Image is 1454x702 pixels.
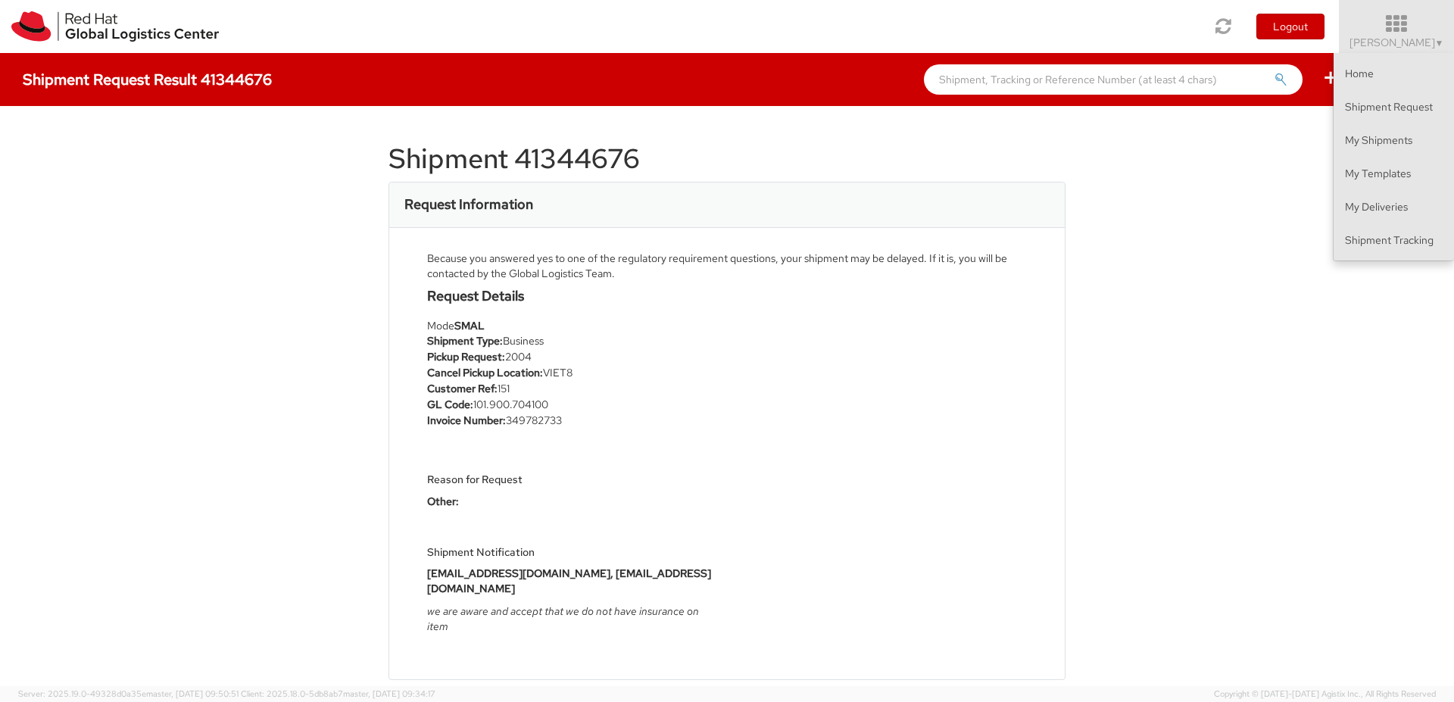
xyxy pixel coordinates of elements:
[427,365,716,381] li: VIET8
[1334,223,1454,257] a: Shipment Tracking
[427,474,716,485] h5: Reason for Request
[427,604,699,633] i: we are aware and accept that we do not have insurance on item
[1334,157,1454,190] a: My Templates
[1256,14,1325,39] button: Logout
[1334,123,1454,157] a: My Shipments
[1435,37,1444,49] span: ▼
[427,495,459,508] strong: Other:
[427,566,711,595] strong: [EMAIL_ADDRESS][DOMAIN_NAME], [EMAIL_ADDRESS][DOMAIN_NAME]
[1334,57,1454,90] a: Home
[404,197,533,212] h3: Request Information
[427,413,716,429] li: 349782733
[23,71,272,88] h4: Shipment Request Result 41344676
[1214,688,1436,700] span: Copyright © [DATE]-[DATE] Agistix Inc., All Rights Reserved
[388,144,1066,174] h1: Shipment 41344676
[427,333,716,349] li: Business
[241,688,435,699] span: Client: 2025.18.0-5db8ab7
[924,64,1303,95] input: Shipment, Tracking or Reference Number (at least 4 chars)
[454,319,485,332] strong: SMAL
[427,398,473,411] strong: GL Code:
[427,349,716,365] li: 2004
[427,413,506,427] strong: Invoice Number:
[427,381,716,397] li: 151
[427,366,543,379] strong: Cancel Pickup Location:
[427,382,498,395] strong: Customer Ref:
[427,334,503,348] strong: Shipment Type:
[427,318,716,333] div: Mode
[427,350,505,363] strong: Pickup Request:
[427,397,716,413] li: 101.900.704100
[18,688,239,699] span: Server: 2025.19.0-49328d0a35e
[11,11,219,42] img: rh-logistics-00dfa346123c4ec078e1.svg
[1334,190,1454,223] a: My Deliveries
[427,289,716,304] h4: Request Details
[427,251,1027,281] div: Because you answered yes to one of the regulatory requirement questions, your shipment may be del...
[427,547,716,558] h5: Shipment Notification
[1349,36,1444,49] span: [PERSON_NAME]
[1334,90,1454,123] a: Shipment Request
[146,688,239,699] span: master, [DATE] 09:50:51
[343,688,435,699] span: master, [DATE] 09:34:17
